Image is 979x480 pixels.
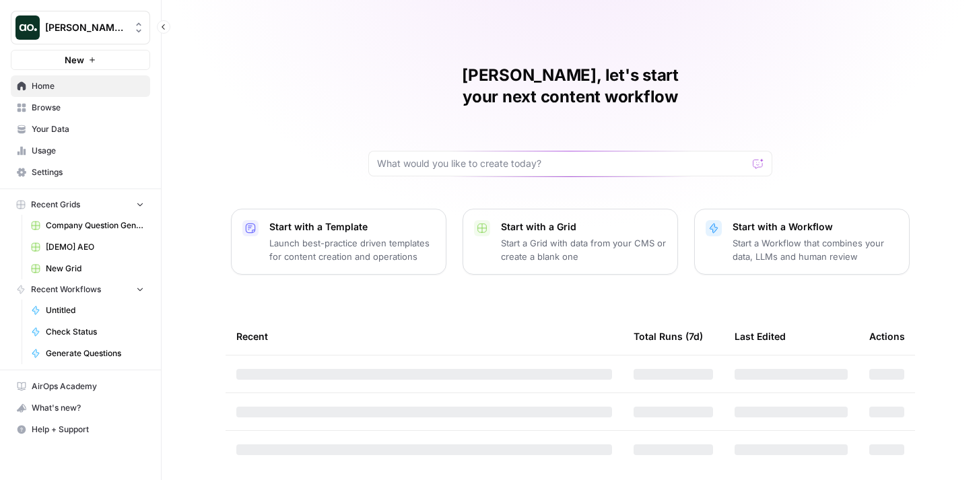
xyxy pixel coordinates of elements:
h1: [PERSON_NAME], let's start your next content workflow [368,65,772,108]
span: Settings [32,166,144,178]
a: Untitled [25,300,150,321]
span: New Grid [46,263,144,275]
span: Browse [32,102,144,114]
p: Start with a Template [269,220,435,234]
p: Start with a Grid [501,220,667,234]
button: Recent Workflows [11,279,150,300]
a: AirOps Academy [11,376,150,397]
button: Start with a GridStart a Grid with data from your CMS or create a blank one [463,209,678,275]
span: Untitled [46,304,144,316]
button: New [11,50,150,70]
a: Usage [11,140,150,162]
a: Settings [11,162,150,183]
a: Check Status [25,321,150,343]
button: Recent Grids [11,195,150,215]
img: Dillon Test Logo [15,15,40,40]
a: Browse [11,97,150,118]
p: Start a Grid with data from your CMS or create a blank one [501,236,667,263]
span: Home [32,80,144,92]
a: [DEMO] AEO [25,236,150,258]
a: Generate Questions [25,343,150,364]
button: Start with a WorkflowStart a Workflow that combines your data, LLMs and human review [694,209,910,275]
p: Launch best-practice driven templates for content creation and operations [269,236,435,263]
span: AirOps Academy [32,380,144,392]
span: Generate Questions [46,347,144,359]
span: New [65,53,84,67]
button: Start with a TemplateLaunch best-practice driven templates for content creation and operations [231,209,446,275]
span: Your Data [32,123,144,135]
a: Company Question Generation [25,215,150,236]
a: New Grid [25,258,150,279]
span: Recent Grids [31,199,80,211]
span: Check Status [46,326,144,338]
div: Recent [236,318,612,355]
span: Usage [32,145,144,157]
a: Home [11,75,150,97]
div: What's new? [11,398,149,418]
button: Help + Support [11,419,150,440]
span: Company Question Generation [46,219,144,232]
div: Last Edited [735,318,786,355]
button: Workspace: Dillon Test [11,11,150,44]
p: Start a Workflow that combines your data, LLMs and human review [733,236,898,263]
div: Actions [869,318,905,355]
p: Start with a Workflow [733,220,898,234]
span: [DEMO] AEO [46,241,144,253]
a: Your Data [11,118,150,140]
span: [PERSON_NAME] Test [45,21,127,34]
div: Total Runs (7d) [634,318,703,355]
button: What's new? [11,397,150,419]
span: Recent Workflows [31,283,101,296]
span: Help + Support [32,423,144,436]
input: What would you like to create today? [377,157,747,170]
